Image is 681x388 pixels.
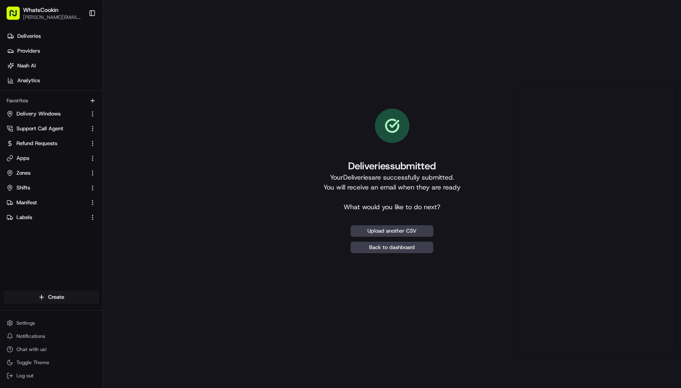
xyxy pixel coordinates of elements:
[3,344,99,355] button: Chat with us!
[3,166,99,180] button: Zones
[16,346,46,353] span: Chat with us!
[3,137,99,150] button: Refund Requests
[16,184,30,192] span: Shifts
[17,77,40,84] span: Analytics
[17,62,36,69] span: Nash AI
[7,169,86,177] a: Zones
[323,173,460,212] p: Your Deliveries are successfully submitted. You will receive an email when they are ready What wo...
[517,85,675,357] iframe: Customer support window
[3,211,99,224] button: Labels
[3,74,102,87] a: Analytics
[351,242,433,253] a: Back to dashboard
[7,199,86,206] a: Manifest
[3,152,99,165] button: Apps
[16,333,45,339] span: Notifications
[351,225,433,237] button: Upload another CSV
[23,6,58,14] button: WhatsCookin
[7,155,86,162] a: Apps
[7,140,86,147] a: Refund Requests
[16,199,37,206] span: Manifest
[16,155,29,162] span: Apps
[17,47,40,55] span: Providers
[16,214,32,221] span: Labels
[16,359,49,366] span: Toggle Theme
[655,361,677,383] iframe: Open customer support
[16,169,30,177] span: Zones
[7,110,86,118] a: Delivery Windows
[3,107,99,120] button: Delivery Windows
[17,32,41,40] span: Deliveries
[7,184,86,192] a: Shifts
[16,140,57,147] span: Refund Requests
[3,44,102,58] a: Providers
[3,94,99,107] div: Favorites
[3,181,99,194] button: Shifts
[16,372,33,379] span: Log out
[3,59,102,72] a: Nash AI
[3,196,99,209] button: Manifest
[16,320,35,326] span: Settings
[3,317,99,329] button: Settings
[7,214,86,221] a: Labels
[3,122,99,135] button: Support Call Agent
[323,159,460,173] h1: Deliveries submitted
[3,291,99,304] button: Create
[3,370,99,381] button: Log out
[48,293,64,301] span: Create
[23,14,82,21] button: [PERSON_NAME][EMAIL_ADDRESS][DOMAIN_NAME]
[16,125,63,132] span: Support Call Agent
[3,30,102,43] a: Deliveries
[3,330,99,342] button: Notifications
[7,125,86,132] a: Support Call Agent
[16,110,60,118] span: Delivery Windows
[3,3,85,23] button: WhatsCookin[PERSON_NAME][EMAIL_ADDRESS][DOMAIN_NAME]
[3,357,99,368] button: Toggle Theme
